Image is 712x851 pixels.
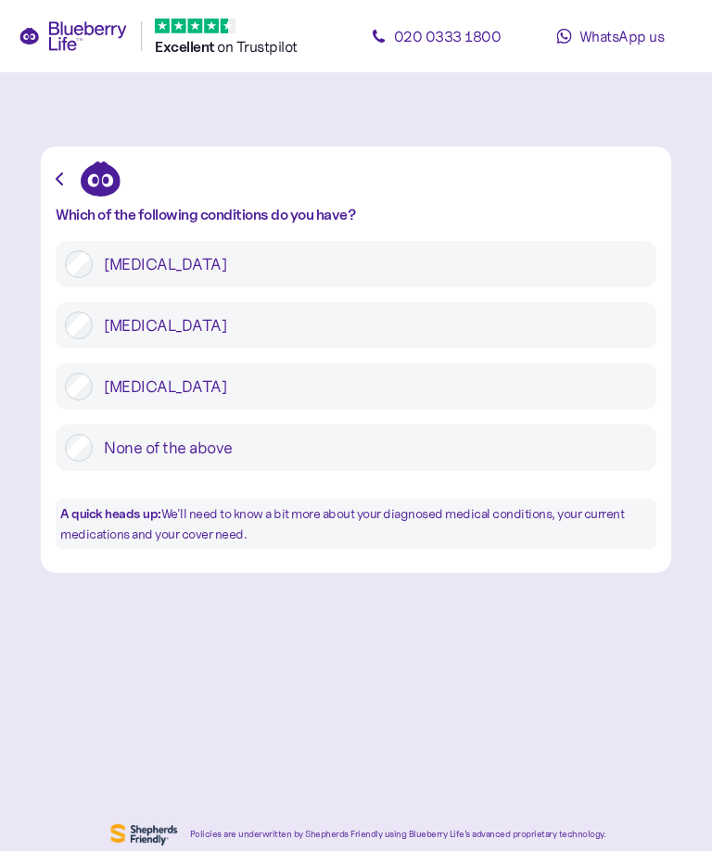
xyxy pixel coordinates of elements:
[527,18,693,55] a: WhatsApp us
[60,505,161,521] b: A quick heads up:
[190,830,606,839] div: Policies are underwritten by Shepherds Friendly using Blueberry Life’s advanced proprietary techn...
[93,250,647,278] label: [MEDICAL_DATA]
[155,38,217,56] span: Excellent ️
[107,819,181,849] img: Shephers Friendly
[394,27,502,45] span: 020 0333 1800
[352,18,519,55] a: 020 0333 1800
[56,499,656,549] div: We'll need to know a bit more about your diagnosed medical conditions, your current medications a...
[56,208,656,222] div: Which of the following conditions do you have?
[579,27,665,45] span: WhatsApp us
[93,311,647,339] label: [MEDICAL_DATA]
[93,434,647,462] label: None of the above
[93,373,647,400] label: [MEDICAL_DATA]
[217,37,298,56] span: on Trustpilot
